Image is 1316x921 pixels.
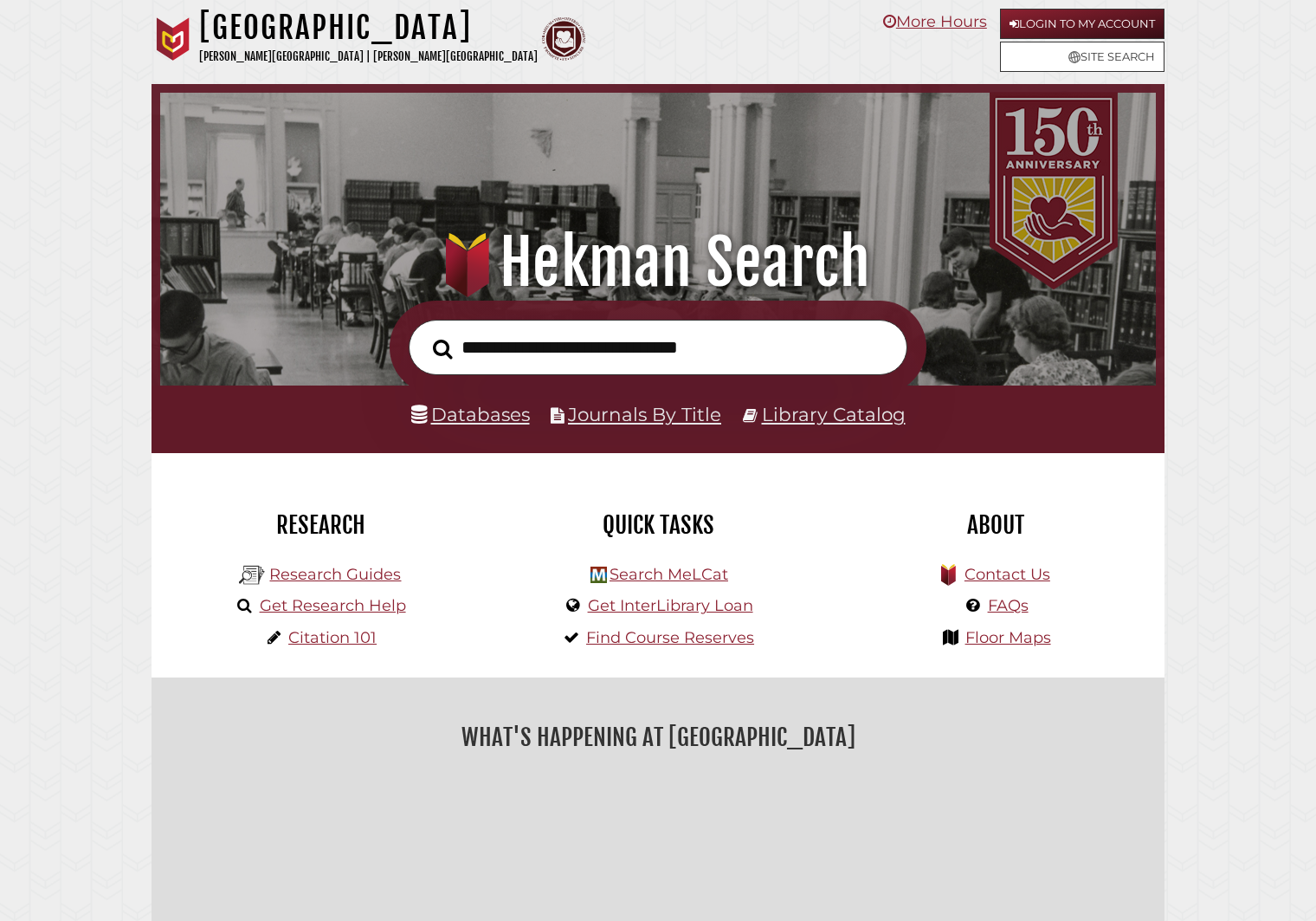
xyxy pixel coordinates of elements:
[164,510,476,540] h2: Research
[424,334,461,364] button: Search
[199,47,538,67] p: [PERSON_NAME][GEOGRAPHIC_DATA] | [PERSON_NAME][GEOGRAPHIC_DATA]
[542,17,585,61] img: Calvin Theological Seminary
[568,403,721,425] a: Journals By Title
[260,596,406,615] a: Get Research Help
[1000,42,1164,72] a: Site Search
[433,338,453,359] i: Search
[588,596,753,615] a: Get InterLibrary Loan
[239,562,265,588] img: Hekman Library Logo
[762,403,906,425] a: Library Catalog
[269,565,401,584] a: Research Guides
[502,510,814,540] h2: Quick Tasks
[180,224,1136,301] h1: Hekman Search
[288,628,377,647] a: Citation 101
[840,510,1151,540] h2: About
[988,596,1029,615] a: FAQs
[164,717,1151,757] h2: What's Happening at [GEOGRAPHIC_DATA]
[411,403,530,425] a: Databases
[610,565,728,584] a: Search MeLCat
[590,567,607,583] img: Hekman Library Logo
[883,12,987,31] a: More Hours
[965,628,1051,647] a: Floor Maps
[152,17,195,61] img: Calvin University
[1000,9,1164,39] a: Login to My Account
[964,565,1050,584] a: Contact Us
[586,628,754,647] a: Find Course Reserves
[199,9,538,47] h1: [GEOGRAPHIC_DATA]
